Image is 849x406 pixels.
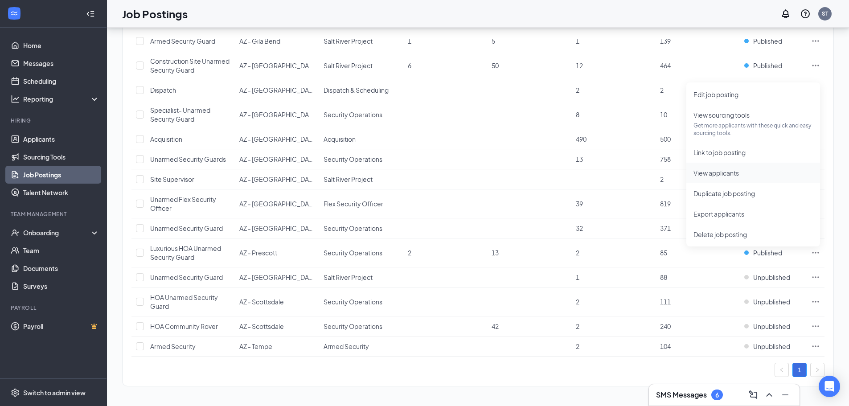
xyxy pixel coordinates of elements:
[576,298,579,306] span: 2
[150,106,210,123] span: Specialist- Unarmed Security Guard
[319,316,403,336] td: Security Operations
[319,218,403,238] td: Security Operations
[753,199,790,208] span: Unpublished
[239,155,317,163] span: AZ - [GEOGRAPHIC_DATA]
[11,228,20,237] svg: UserCheck
[324,273,373,281] span: Salt River Project
[324,62,373,70] span: Salt River Project
[660,175,664,183] span: 2
[811,175,820,184] svg: Ellipses
[23,259,99,277] a: Documents
[319,169,403,189] td: Salt River Project
[235,316,319,336] td: AZ - Scottsdale
[576,86,579,94] span: 2
[235,100,319,129] td: AZ - Phoenix
[150,86,176,94] span: Dispatch
[746,388,760,402] button: ComposeMessage
[811,342,820,351] svg: Ellipses
[660,342,671,350] span: 104
[11,117,98,124] div: Hiring
[319,336,403,357] td: Armed Security
[762,388,776,402] button: ChevronUp
[408,37,411,45] span: 1
[753,175,790,184] span: Unpublished
[576,200,583,208] span: 39
[660,86,664,94] span: 2
[492,249,499,257] span: 13
[239,175,317,183] span: AZ - [GEOGRAPHIC_DATA]
[819,376,840,397] div: Open Intercom Messenger
[239,200,317,208] span: AZ - [GEOGRAPHIC_DATA]
[319,267,403,287] td: Salt River Project
[235,51,319,80] td: AZ - Phoenix
[150,175,194,183] span: Site Supervisor
[811,199,820,208] svg: Ellipses
[822,10,828,17] div: ST
[660,224,671,232] span: 371
[23,54,99,72] a: Messages
[576,135,587,143] span: 490
[775,363,789,377] button: left
[239,249,277,257] span: AZ - Prescott
[748,390,759,400] svg: ComposeMessage
[319,238,403,267] td: Security Operations
[576,342,579,350] span: 2
[235,336,319,357] td: AZ - Tempe
[150,224,223,232] span: Unarmed Security Guard
[319,80,403,100] td: Dispatch & Scheduling
[660,200,671,208] span: 819
[11,94,20,103] svg: Analysis
[810,363,824,377] button: right
[576,224,583,232] span: 32
[576,62,583,70] span: 12
[660,249,667,257] span: 85
[576,249,579,257] span: 2
[150,244,221,261] span: Luxurious HOA Unarmed Security Guard
[753,37,782,45] span: Published
[150,342,196,350] span: Armed Security
[324,135,356,143] span: Acquisition
[239,322,284,330] span: AZ - Scottsdale
[235,129,319,149] td: AZ - Phoenix
[23,130,99,148] a: Applicants
[235,287,319,316] td: AZ - Scottsdale
[815,367,820,373] span: right
[811,155,820,164] svg: Ellipses
[810,363,824,377] li: Next Page
[235,80,319,100] td: AZ - Phoenix
[811,273,820,282] svg: Ellipses
[753,224,790,233] span: Unpublished
[753,61,782,70] span: Published
[811,135,820,144] svg: Ellipses
[319,100,403,129] td: Security Operations
[239,62,317,70] span: AZ - [GEOGRAPHIC_DATA]
[319,189,403,218] td: Flex Security Officer
[235,267,319,287] td: AZ - San Tan Valley
[775,363,789,377] li: Previous Page
[23,166,99,184] a: Job Postings
[239,298,284,306] span: AZ - Scottsdale
[239,86,317,94] span: AZ - [GEOGRAPHIC_DATA]
[319,51,403,80] td: Salt River Project
[23,242,99,259] a: Team
[324,224,382,232] span: Security Operations
[23,94,100,103] div: Reporting
[753,297,790,306] span: Unpublished
[753,135,790,144] span: Unpublished
[656,390,707,400] h3: SMS Messages
[811,322,820,331] svg: Ellipses
[811,61,820,70] svg: Ellipses
[811,248,820,257] svg: Ellipses
[235,169,319,189] td: AZ - Phoenix
[239,224,317,232] span: AZ - [GEOGRAPHIC_DATA]
[324,37,373,45] span: Salt River Project
[793,363,806,377] a: 1
[23,388,86,397] div: Switch to admin view
[23,317,99,335] a: PayrollCrown
[150,322,218,330] span: HOA Community Rover
[23,72,99,90] a: Scheduling
[150,57,230,74] span: Construction Site Unarmed Security Guard
[576,111,579,119] span: 8
[408,249,411,257] span: 2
